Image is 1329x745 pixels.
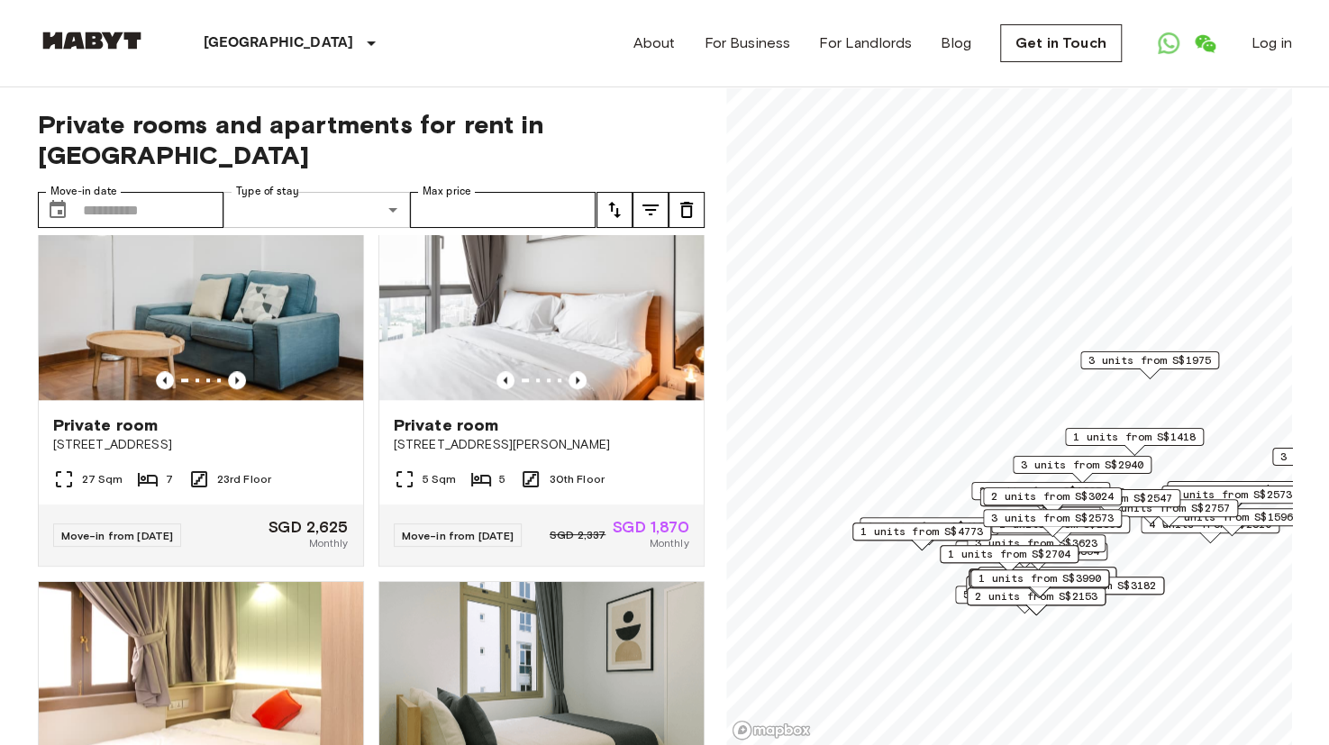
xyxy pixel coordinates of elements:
[1073,429,1196,445] span: 1 units from S$1418
[378,183,705,567] a: Marketing picture of unit SG-01-113-001-05Previous imagePrevious imagePrivate room[STREET_ADDRESS...
[963,586,1086,603] span: 5 units from S$1680
[156,371,174,389] button: Previous image
[1042,489,1180,517] div: Map marker
[969,542,1107,570] div: Map marker
[38,32,146,50] img: Habyt
[50,184,117,199] label: Move-in date
[1088,352,1211,368] span: 3 units from S$1975
[166,471,173,487] span: 7
[596,192,633,228] button: tune
[967,534,1106,562] div: Map marker
[955,586,1094,613] div: Map marker
[860,517,998,545] div: Map marker
[394,414,499,436] span: Private room
[1021,457,1143,473] span: 3 units from S$2940
[979,570,1101,586] span: 1 units from S$3990
[1161,486,1300,513] div: Map marker
[967,587,1106,615] div: Map marker
[819,32,912,54] a: For Landlords
[379,184,704,400] img: Marketing picture of unit SG-01-113-001-05
[852,522,991,550] div: Map marker
[423,184,471,199] label: Max price
[402,529,514,542] span: Move-in from [DATE]
[613,519,688,535] span: SGD 1,870
[633,32,676,54] a: About
[860,523,983,540] span: 1 units from S$4773
[53,436,349,454] span: [STREET_ADDRESS]
[38,109,705,170] span: Private rooms and apartments for rent in [GEOGRAPHIC_DATA]
[732,720,811,740] a: Mapbox logo
[549,471,605,487] span: 30th Floor
[1141,515,1279,543] div: Map marker
[569,371,587,389] button: Previous image
[53,414,159,436] span: Private room
[499,471,505,487] span: 5
[991,515,1130,543] div: Map marker
[1170,486,1292,503] span: 1 units from S$2573
[948,546,1070,562] span: 1 units from S$2704
[236,184,299,199] label: Type of stay
[970,569,1109,597] div: Map marker
[1025,577,1164,604] div: Map marker
[1187,25,1223,61] a: Open WeChat
[550,527,605,543] span: SGD 2,337
[1252,32,1292,54] a: Log in
[941,32,971,54] a: Blog
[308,535,348,551] span: Monthly
[979,488,1124,516] div: Map marker
[1175,482,1297,498] span: 3 units from S$1480
[1013,456,1151,484] div: Map marker
[204,32,354,54] p: [GEOGRAPHIC_DATA]
[394,436,689,454] span: [STREET_ADDRESS][PERSON_NAME]
[1065,428,1204,456] div: Map marker
[704,32,790,54] a: For Business
[633,192,669,228] button: tune
[940,545,1079,573] div: Map marker
[983,509,1122,537] div: Map marker
[1050,490,1172,506] span: 1 units from S$2547
[978,567,1116,595] div: Map marker
[991,510,1114,526] span: 3 units from S$2573
[971,482,1110,510] div: Map marker
[1080,351,1219,379] div: Map marker
[228,371,246,389] button: Previous image
[1151,25,1187,61] a: Open WhatsApp
[39,184,363,400] img: Marketing picture of unit SG-01-108-001-001
[1033,577,1156,594] span: 1 units from S$3182
[423,471,457,487] span: 5 Sqm
[969,569,1107,597] div: Map marker
[40,192,76,228] button: Choose date
[1099,499,1238,527] div: Map marker
[1107,500,1230,516] span: 2 units from S$2757
[986,568,1108,584] span: 5 units from S$1838
[669,192,705,228] button: tune
[217,471,272,487] span: 23rd Floor
[1000,24,1122,62] a: Get in Touch
[269,519,348,535] span: SGD 2,625
[82,471,123,487] span: 27 Sqm
[979,483,1102,499] span: 3 units from S$1985
[966,576,1105,604] div: Map marker
[61,529,174,542] span: Move-in from [DATE]
[496,371,514,389] button: Previous image
[868,518,990,534] span: 1 units from S$4196
[1167,481,1306,509] div: Map marker
[38,183,364,567] a: Marketing picture of unit SG-01-108-001-001Previous imagePrevious imagePrivate room[STREET_ADDRES...
[969,570,1108,598] div: Map marker
[975,535,1097,551] span: 3 units from S$3623
[991,488,1114,504] span: 2 units from S$3024
[983,487,1122,515] div: Map marker
[649,535,688,551] span: Monthly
